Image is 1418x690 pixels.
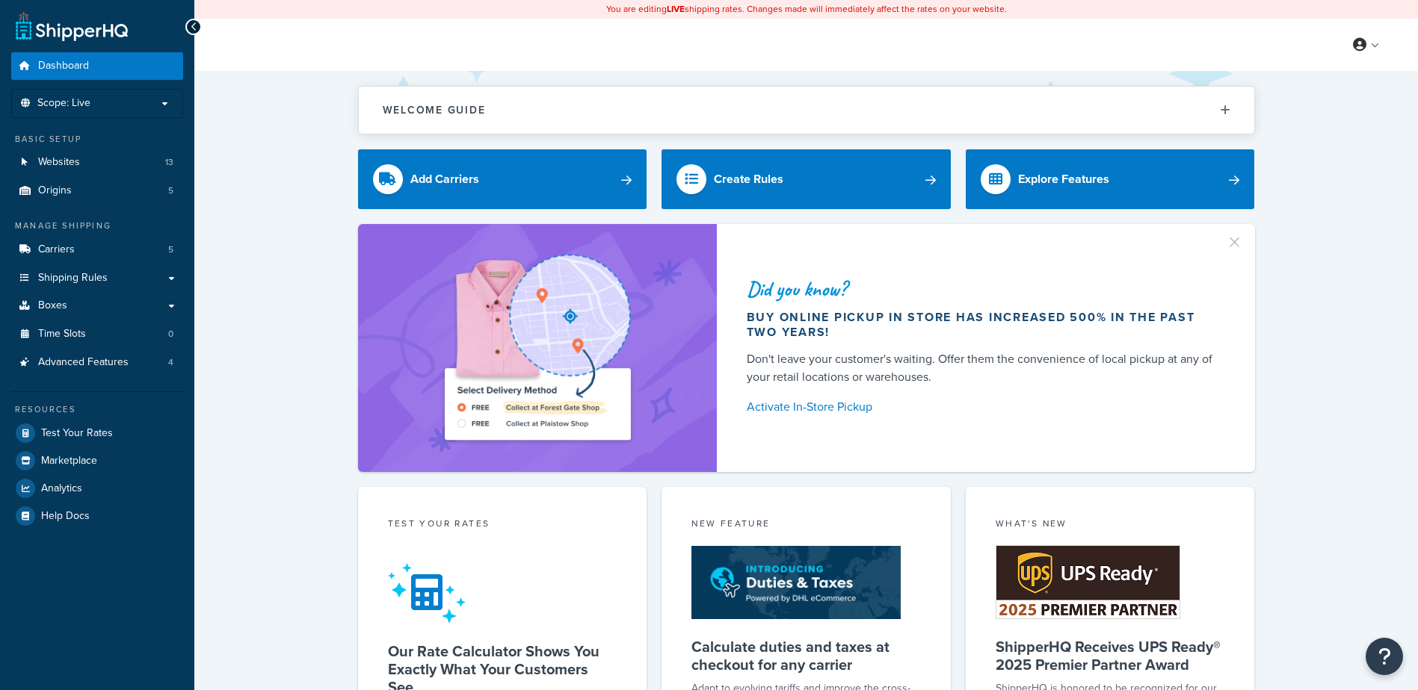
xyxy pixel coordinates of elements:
a: Origins5 [11,177,183,205]
li: Carriers [11,236,183,264]
a: Advanced Features4 [11,349,183,376]
b: LIVE [667,2,685,16]
span: 5 [168,184,173,197]
span: Carriers [38,243,75,256]
div: Create Rules [714,169,783,190]
span: Time Slots [38,328,86,341]
a: Websites13 [11,149,183,176]
a: Create Rules [662,149,951,209]
a: Analytics [11,475,183,502]
div: Don't leave your customer's waiting. Offer them the convenience of local pickup at any of your re... [747,350,1219,386]
div: Buy online pickup in store has increased 500% in the past two years! [747,310,1219,340]
a: Dashboard [11,52,183,80]
span: Test Your Rates [41,427,113,440]
li: Origins [11,177,183,205]
div: Test your rates [388,517,617,534]
div: Manage Shipping [11,220,183,232]
li: Websites [11,149,183,176]
span: Scope: Live [37,97,90,110]
li: Time Slots [11,320,183,348]
a: Carriers5 [11,236,183,264]
button: Open Resource Center [1366,638,1403,675]
span: 13 [165,156,173,169]
span: Advanced Features [38,356,129,369]
div: Basic Setup [11,133,183,146]
span: Analytics [41,482,82,495]
span: Websites [38,156,80,169]
span: 4 [168,356,173,369]
span: Dashboard [38,60,89,72]
a: Marketplace [11,447,183,474]
a: Shipping Rules [11,264,183,292]
span: Boxes [38,299,67,312]
div: New Feature [691,517,921,534]
h2: Welcome Guide [383,105,486,116]
a: Help Docs [11,503,183,529]
span: 5 [168,243,173,256]
a: Explore Features [966,149,1255,209]
span: 0 [168,328,173,341]
a: Time Slots0 [11,320,183,348]
a: Test Your Rates [11,420,183,447]
span: Marketplace [41,455,97,467]
a: Boxes [11,292,183,320]
li: Advanced Features [11,349,183,376]
span: Origins [38,184,72,197]
div: What's New [996,517,1225,534]
h5: ShipperHQ Receives UPS Ready® 2025 Premier Partner Award [996,638,1225,674]
span: Shipping Rules [38,272,108,285]
div: Resources [11,403,183,416]
h5: Calculate duties and taxes at checkout for any carrier [691,638,921,674]
div: Add Carriers [410,169,479,190]
div: Did you know? [747,279,1219,299]
a: Activate In-Store Pickup [747,397,1219,417]
img: ad-shirt-map-b0359fc47e01cab431d101c4b569394f6a03f54285957d908178d52f29eb9668.png [402,246,673,450]
button: Welcome Guide [359,87,1254,134]
span: Help Docs [41,510,90,523]
a: Add Carriers [358,149,647,209]
div: Explore Features [1018,169,1109,190]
